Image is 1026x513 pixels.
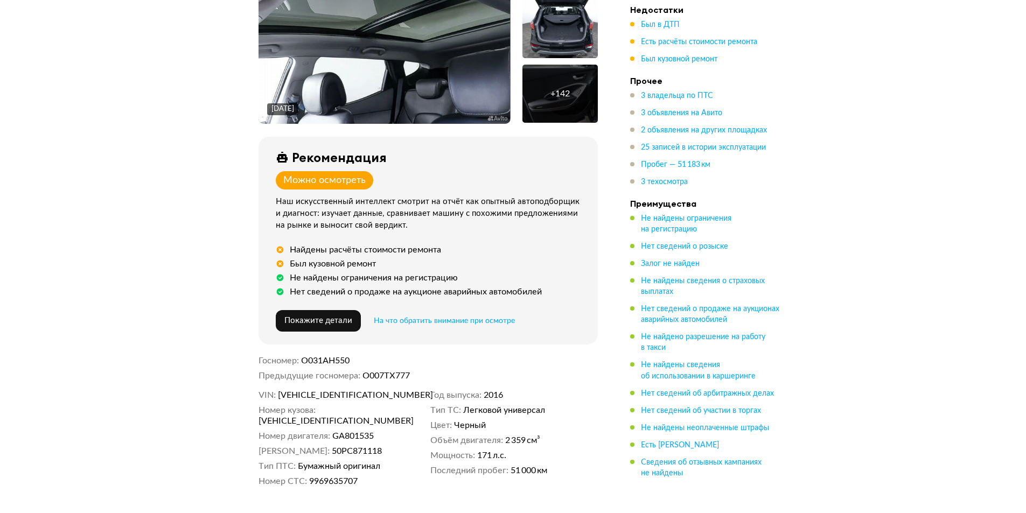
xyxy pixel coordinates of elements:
[641,55,717,63] span: Был кузовной ремонт
[278,390,402,400] span: [VEHICLE_IDENTIFICATION_NUMBER]
[332,431,374,441] span: GА801535
[454,420,486,431] span: Черный
[641,144,766,151] span: 25 записей в истории эксплуатации
[641,109,722,117] span: 3 объявления на Авито
[290,286,542,297] div: Нет сведений о продаже на аукционе аварийных автомобилей
[290,244,441,255] div: Найдены расчёты стоимости ремонта
[641,127,767,134] span: 2 объявления на других площадках
[641,458,762,476] span: Сведения об отзывных кампаниях не найдены
[259,431,330,441] dt: Номер двигателя
[309,476,358,487] span: 9969635707
[630,4,781,15] h4: Недостатки
[290,272,458,283] div: Не найдены ограничения на регистрацию
[332,446,382,456] span: 50РС871118
[511,465,547,476] span: 51 000 км
[259,476,307,487] dt: Номер СТС
[430,465,508,476] dt: Последний пробег
[430,435,503,446] dt: Объём двигателя
[374,317,515,325] span: На что обратить внимание при осмотре
[641,277,765,296] span: Не найдены сведения о страховых выплатах
[298,461,380,472] span: Бумажный оригинал
[550,88,570,99] div: + 142
[430,420,452,431] dt: Цвет
[641,243,728,250] span: Нет сведений о розыске
[477,450,506,461] span: 171 л.с.
[301,356,350,365] span: О031АН550
[641,38,757,46] span: Есть расчёты стоимости ремонта
[283,174,366,186] div: Можно осмотреть
[484,390,503,400] span: 2016
[630,198,781,209] h4: Преимущества
[259,461,296,472] dt: Тип ПТС
[630,75,781,86] h4: Прочее
[259,405,316,416] dt: Номер кузова
[641,406,761,414] span: Нет сведений об участии в торгах
[271,104,294,114] div: [DATE]
[641,389,774,397] span: Нет сведений об арбитражных делах
[463,405,545,416] span: Легковой универсал
[284,317,352,325] span: Покажите детали
[259,416,382,426] span: [VEHICLE_IDENTIFICATION_NUMBER]
[259,370,360,381] dt: Предыдущие госномера
[641,260,700,268] span: Залог не найден
[641,424,769,431] span: Не найдены неоплаченные штрафы
[430,390,481,400] dt: Год выпуска
[276,310,361,332] button: Покажите детали
[641,92,713,100] span: 3 владельца по ПТС
[292,150,387,165] div: Рекомендация
[641,361,756,380] span: Не найдены сведения об использовании в каршеринге
[259,355,299,366] dt: Госномер
[641,333,765,352] span: Не найдено разрешение на работу в такси
[430,405,461,416] dt: Тип ТС
[259,446,330,456] dt: [PERSON_NAME]
[362,370,598,381] dd: О007ТХ777
[290,258,376,269] div: Был кузовной ремонт
[259,390,276,400] dt: VIN
[505,435,540,446] span: 2 359 см³
[641,305,779,324] span: Нет сведений о продаже на аукционах аварийных автомобилей
[641,178,688,186] span: 3 техосмотра
[430,450,475,461] dt: Мощность
[276,196,585,231] div: Наш искусственный интеллект смотрит на отчёт как опытный автоподборщик и диагност: изучает данные...
[641,215,731,233] span: Не найдены ограничения на регистрацию
[641,441,719,448] span: Есть [PERSON_NAME]
[641,161,710,168] span: Пробег — 51 183 км
[641,21,680,29] span: Был в ДТП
